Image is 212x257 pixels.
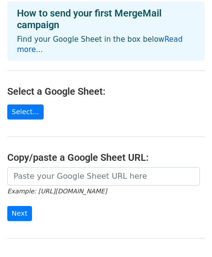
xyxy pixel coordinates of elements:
input: Paste your Google Sheet URL here [7,167,200,186]
h4: How to send your first MergeMail campaign [17,7,195,31]
h4: Select a Google Sheet: [7,86,205,97]
iframe: Chat Widget [163,210,212,257]
p: Find your Google Sheet in the box below [17,34,195,55]
small: Example: [URL][DOMAIN_NAME] [7,188,107,195]
a: Select... [7,104,44,120]
h4: Copy/paste a Google Sheet URL: [7,152,205,163]
a: Read more... [17,35,183,54]
input: Next [7,206,32,221]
